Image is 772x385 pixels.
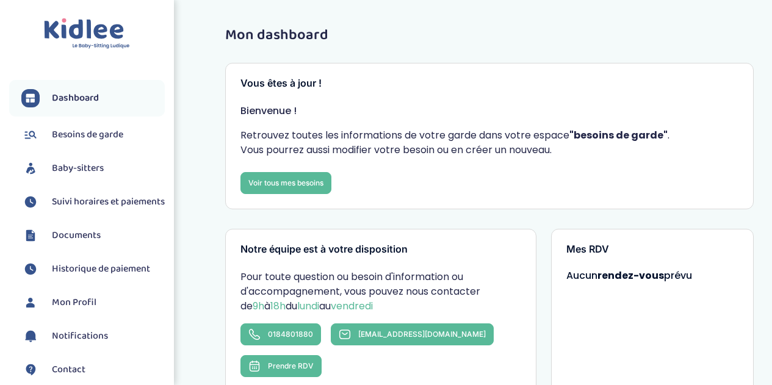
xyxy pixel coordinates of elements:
span: Dashboard [52,91,99,106]
img: notification.svg [21,327,40,345]
span: Prendre RDV [268,361,314,370]
img: logo.svg [44,18,130,49]
strong: "besoins de garde" [569,128,668,142]
a: Documents [21,226,165,245]
a: Mon Profil [21,293,165,312]
strong: rendez-vous [597,268,664,282]
span: Aucun prévu [566,268,692,282]
a: Baby-sitters [21,159,165,178]
span: 9h [253,299,264,313]
h3: Vous êtes à jour ! [240,78,738,89]
a: Voir tous mes besoins [240,172,331,194]
span: Suivi horaires et paiements [52,195,165,209]
span: 18h [270,299,286,313]
img: babysitters.svg [21,159,40,178]
h3: Mes RDV [566,244,738,255]
span: 0184801880 [268,329,313,339]
span: Notifications [52,329,108,344]
span: Documents [52,228,101,243]
span: [EMAIL_ADDRESS][DOMAIN_NAME] [358,329,486,339]
img: besoin.svg [21,126,40,144]
span: Historique de paiement [52,262,150,276]
span: Baby-sitters [52,161,104,176]
span: Mon Profil [52,295,96,310]
p: Bienvenue ! [240,104,738,118]
img: contact.svg [21,361,40,379]
h3: Notre équipe est à votre disposition [240,244,521,255]
a: Dashboard [21,89,165,107]
span: Contact [52,362,85,377]
img: suivihoraire.svg [21,260,40,278]
a: Contact [21,361,165,379]
img: documents.svg [21,226,40,245]
span: Besoins de garde [52,128,123,142]
img: suivihoraire.svg [21,193,40,211]
button: Prendre RDV [240,355,322,377]
a: 0184801880 [240,323,321,345]
a: Notifications [21,327,165,345]
h1: Mon dashboard [225,27,754,43]
span: vendredi [331,299,373,313]
a: [EMAIL_ADDRESS][DOMAIN_NAME] [331,323,494,345]
p: Pour toute question ou besoin d'information ou d'accompagnement, vous pouvez nous contacter de à ... [240,270,521,314]
img: dashboard.svg [21,89,40,107]
img: profil.svg [21,293,40,312]
p: Retrouvez toutes les informations de votre garde dans votre espace . Vous pourrez aussi modifier ... [240,128,738,157]
a: Besoins de garde [21,126,165,144]
span: lundi [297,299,319,313]
a: Historique de paiement [21,260,165,278]
a: Suivi horaires et paiements [21,193,165,211]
